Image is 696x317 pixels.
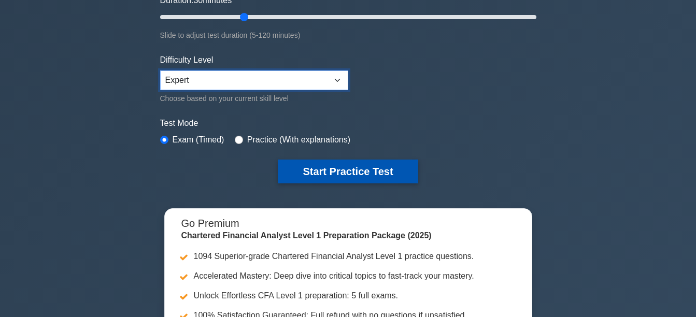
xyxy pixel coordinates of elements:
[160,54,214,66] label: Difficulty Level
[160,29,536,41] div: Slide to adjust test duration (5-120 minutes)
[247,134,350,146] label: Practice (With explanations)
[160,92,348,105] div: Choose based on your current skill level
[278,160,418,183] button: Start Practice Test
[160,117,536,129] label: Test Mode
[173,134,224,146] label: Exam (Timed)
